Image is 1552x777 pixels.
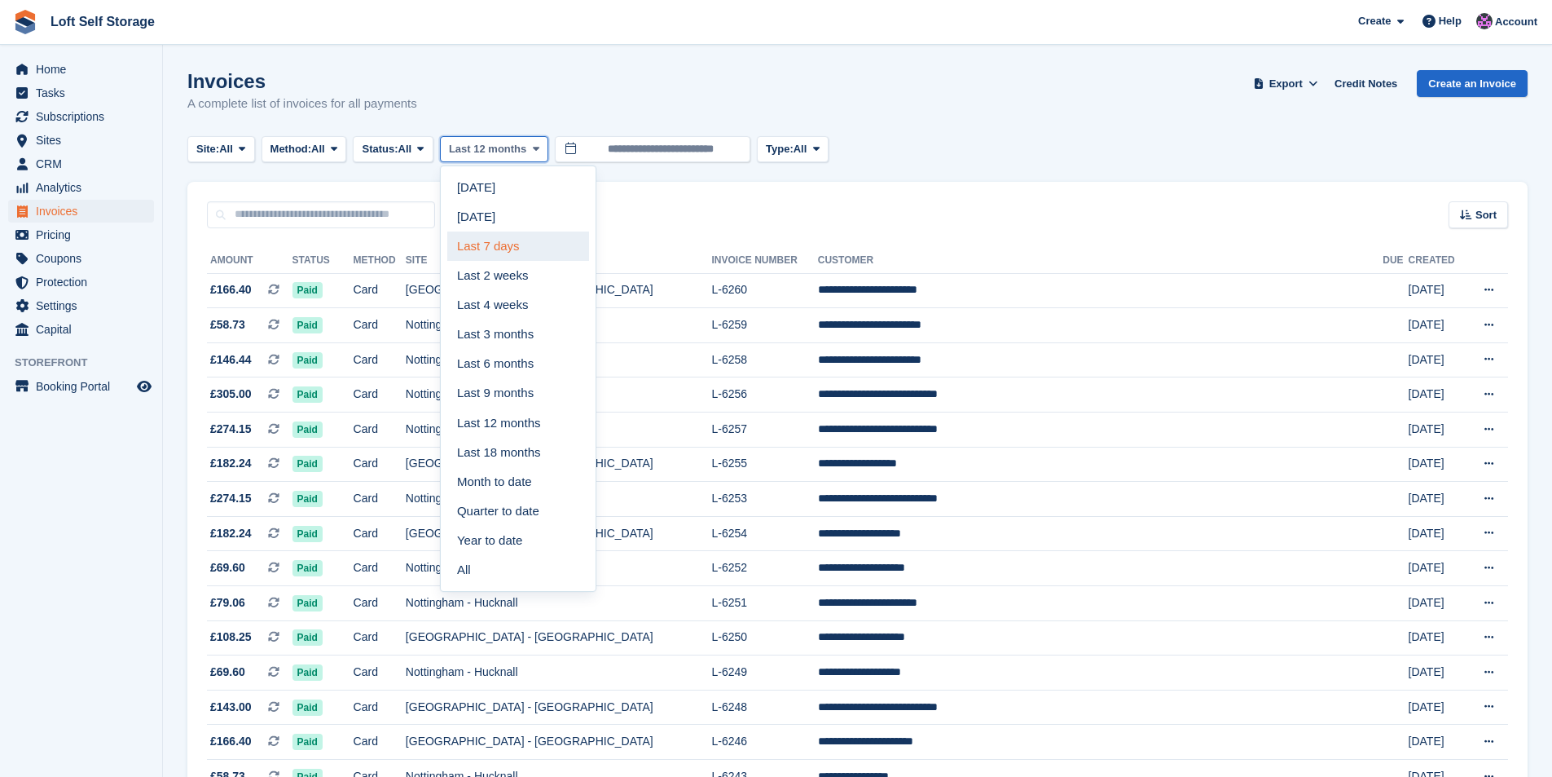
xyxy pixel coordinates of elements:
a: menu [8,200,154,223]
td: L-6260 [712,273,818,308]
a: Last 2 weeks [447,261,589,290]
td: [DATE] [1409,516,1466,551]
span: Invoices [36,200,134,223]
span: £274.15 [210,421,252,438]
a: Year to date [447,526,589,555]
td: Card [354,656,406,691]
span: Paid [292,352,323,369]
th: Due [1383,248,1408,274]
span: Paid [292,629,323,646]
span: CRM [36,152,134,175]
a: Last 4 weeks [447,290,589,320]
td: Nottingham - Hucknall [406,586,712,621]
span: Sites [36,129,134,152]
td: Card [354,620,406,656]
span: Type: [766,141,794,157]
span: Paid [292,386,323,403]
td: [DATE] [1409,725,1466,760]
button: Status: All [353,136,433,163]
span: Analytics [36,176,134,199]
span: £166.40 [210,281,252,298]
span: Paid [292,491,323,507]
td: L-6259 [712,308,818,343]
td: [DATE] [1409,551,1466,586]
a: menu [8,271,154,294]
a: All [447,555,589,585]
td: Card [354,273,406,308]
th: Invoice Number [712,248,818,274]
p: A complete list of invoices for all payments [187,95,417,113]
span: Method: [270,141,312,157]
a: Quarter to date [447,497,589,526]
td: L-6258 [712,342,818,377]
span: Create [1358,13,1391,29]
span: £182.24 [210,455,252,472]
span: Subscriptions [36,105,134,128]
td: [DATE] [1409,586,1466,621]
td: Card [354,482,406,517]
h1: Invoices [187,70,417,92]
span: Paid [292,560,323,576]
a: menu [8,105,154,128]
td: Nottingham - Hucknall [406,551,712,586]
button: Type: All [757,136,829,163]
td: L-6251 [712,586,818,621]
button: Last 12 months [440,136,548,163]
span: £146.44 [210,351,252,369]
a: menu [8,58,154,81]
td: L-6256 [712,377,818,413]
span: Export [1269,76,1303,92]
td: Nottingham - Hucknall [406,656,712,691]
a: menu [8,223,154,246]
a: Month to date [447,467,589,497]
span: All [398,141,412,157]
th: Site [406,248,712,274]
td: Card [354,586,406,621]
td: Card [354,447,406,482]
a: menu [8,375,154,398]
td: [GEOGRAPHIC_DATA] - [GEOGRAPHIC_DATA] [406,725,712,760]
td: Nottingham - Hucknall [406,377,712,413]
span: £79.06 [210,594,245,611]
td: Nottingham - Hucknall [406,342,712,377]
button: Site: All [187,136,255,163]
th: Customer [818,248,1383,274]
a: menu [8,294,154,317]
td: L-6252 [712,551,818,586]
td: [DATE] [1409,308,1466,343]
span: £69.60 [210,559,245,576]
img: stora-icon-8386f47178a22dfd0bd8f6a31ec36ba5ce8667c1dd55bd0f319d3a0aa187defe.svg [13,10,37,34]
span: Protection [36,271,134,294]
span: Paid [292,282,323,298]
a: Create an Invoice [1417,70,1528,97]
td: L-6248 [712,690,818,725]
td: [DATE] [1409,482,1466,517]
td: [DATE] [1409,620,1466,656]
td: Nottingham - Hucknall [406,482,712,517]
span: Paid [292,700,323,716]
span: Home [36,58,134,81]
td: Card [354,516,406,551]
td: [GEOGRAPHIC_DATA] - [GEOGRAPHIC_DATA] [406,516,712,551]
td: Card [354,413,406,448]
span: Paid [292,734,323,750]
span: £143.00 [210,699,252,716]
span: Paid [292,422,323,438]
a: menu [8,82,154,104]
button: Method: All [262,136,347,163]
td: Card [354,308,406,343]
span: All [311,141,325,157]
td: [DATE] [1409,273,1466,308]
span: Capital [36,318,134,341]
a: [DATE] [447,173,589,202]
td: L-6254 [712,516,818,551]
td: Card [354,377,406,413]
a: Loft Self Storage [44,8,161,35]
span: All [219,141,233,157]
a: Last 3 months [447,320,589,349]
td: Card [354,342,406,377]
span: Tasks [36,82,134,104]
a: menu [8,129,154,152]
span: £182.24 [210,525,252,542]
button: Export [1250,70,1321,97]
